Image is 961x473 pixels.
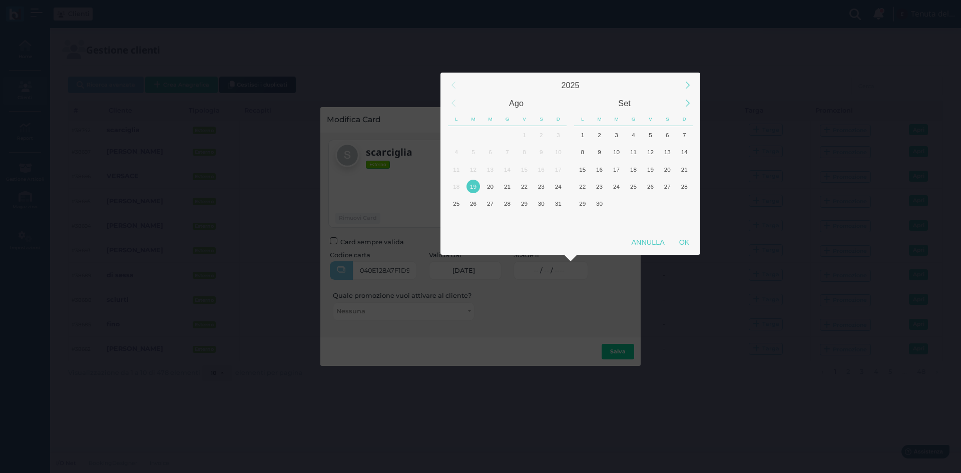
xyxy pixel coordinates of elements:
[448,144,465,161] div: Lunedì, Agosto 4
[482,126,499,143] div: Mercoledì, Luglio 30
[644,180,657,193] div: 26
[625,126,642,143] div: Giovedì, Settembre 4
[676,112,693,126] div: Domenica
[448,126,465,143] div: Lunedì, Luglio 28
[659,126,676,143] div: Sabato, Settembre 6
[448,178,465,195] div: Lunedì, Agosto 18
[535,128,548,142] div: 2
[448,161,465,178] div: Lunedì, Agosto 11
[625,161,642,178] div: Giovedì, Settembre 18
[659,161,676,178] div: Sabato, Settembre 20
[678,128,691,142] div: 7
[676,195,693,212] div: Domenica, Ottobre 5
[644,128,657,142] div: 5
[625,144,642,161] div: Giovedì, Settembre 11
[552,197,565,210] div: 31
[449,197,463,210] div: 25
[482,178,499,195] div: Mercoledì, Agosto 20
[676,144,693,161] div: Domenica, Settembre 14
[676,126,693,143] div: Domenica, Settembre 7
[518,128,531,142] div: 1
[552,180,565,193] div: 24
[518,145,531,159] div: 8
[627,128,640,142] div: 4
[574,112,591,126] div: Lunedì
[535,180,548,193] div: 23
[499,112,516,126] div: Giovedì
[591,161,608,178] div: Martedì, Settembre 16
[533,126,550,143] div: Sabato, Agosto 2
[550,178,567,195] div: Domenica, Agosto 24
[677,75,698,96] div: Next Year
[676,178,693,195] div: Domenica, Settembre 28
[576,197,589,210] div: 29
[576,128,589,142] div: 1
[591,126,608,143] div: Martedì, Settembre 2
[593,197,606,210] div: 30
[484,145,497,159] div: 6
[516,112,533,126] div: Venerdì
[677,93,698,114] div: Next Month
[593,128,606,142] div: 2
[552,163,565,176] div: 17
[593,163,606,176] div: 16
[533,212,550,229] div: Sabato, Settembre 6
[533,195,550,212] div: Sabato, Agosto 30
[659,195,676,212] div: Sabato, Ottobre 4
[484,197,497,210] div: 27
[608,195,625,212] div: Mercoledì, Ottobre 1
[449,180,463,193] div: 18
[448,112,465,126] div: Lunedì
[642,112,659,126] div: Venerdì
[610,128,623,142] div: 3
[516,126,533,143] div: Venerdì, Agosto 1
[661,180,674,193] div: 27
[516,212,533,229] div: Venerdì, Settembre 5
[466,180,480,193] div: 19
[516,178,533,195] div: Venerdì, Agosto 22
[550,144,567,161] div: Domenica, Agosto 10
[465,161,482,178] div: Martedì, Agosto 12
[533,144,550,161] div: Sabato, Agosto 9
[482,112,499,126] div: Mercoledì
[516,195,533,212] div: Venerdì, Agosto 29
[449,145,463,159] div: 4
[518,180,531,193] div: 22
[608,161,625,178] div: Mercoledì, Settembre 17
[482,144,499,161] div: Mercoledì, Agosto 6
[550,112,567,126] div: Domenica
[442,75,464,96] div: Previous Year
[499,195,516,212] div: Giovedì, Agosto 28
[625,178,642,195] div: Giovedì, Settembre 25
[466,163,480,176] div: 12
[642,212,659,229] div: Venerdì, Ottobre 10
[608,178,625,195] div: Mercoledì, Settembre 24
[533,178,550,195] div: Sabato, Agosto 23
[574,212,591,229] div: Lunedì, Ottobre 6
[535,163,548,176] div: 16
[608,126,625,143] div: Mercoledì, Settembre 3
[465,126,482,143] div: Martedì, Luglio 29
[466,145,480,159] div: 5
[678,180,691,193] div: 28
[501,163,514,176] div: 14
[672,233,697,251] div: OK
[608,144,625,161] div: Mercoledì, Settembre 10
[608,112,625,126] div: Mercoledì
[574,195,591,212] div: Lunedì, Settembre 29
[576,145,589,159] div: 8
[482,161,499,178] div: Mercoledì, Agosto 13
[448,212,465,229] div: Lunedì, Settembre 1
[610,145,623,159] div: 10
[552,145,565,159] div: 10
[608,212,625,229] div: Mercoledì, Ottobre 8
[516,161,533,178] div: Venerdì, Agosto 15
[644,163,657,176] div: 19
[462,76,679,94] div: 2025
[499,212,516,229] div: Giovedì, Settembre 4
[610,163,623,176] div: 17
[499,161,516,178] div: Giovedì, Agosto 14
[576,163,589,176] div: 15
[484,163,497,176] div: 13
[535,197,548,210] div: 30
